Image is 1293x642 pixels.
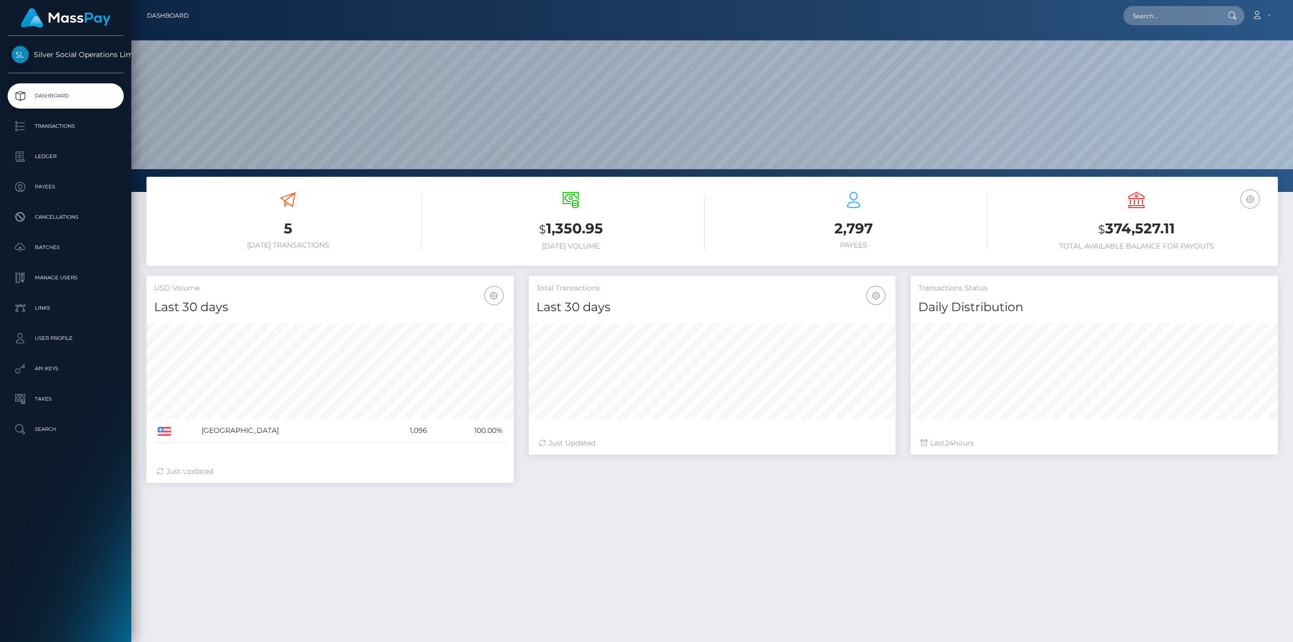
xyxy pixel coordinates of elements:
[12,210,120,225] p: Cancellations
[12,119,120,134] p: Transactions
[536,283,888,293] h5: Total Transactions
[720,219,987,238] h3: 2,797
[8,326,124,351] a: User Profile
[8,417,124,442] a: Search
[1098,222,1105,236] small: $
[154,219,422,238] h3: 5
[918,299,1270,316] h4: Daily Distribution
[12,179,120,194] p: Payees
[157,466,504,477] div: Just Updated
[8,144,124,169] a: Ledger
[918,283,1270,293] h5: Transactions Status
[12,301,120,316] p: Links
[154,299,506,316] h4: Last 30 days
[12,391,120,407] p: Taxes
[431,419,506,442] td: 100.00%
[12,88,120,104] p: Dashboard
[154,283,506,293] h5: USD Volume
[12,149,120,164] p: Ledger
[147,5,189,26] a: Dashboard
[539,222,546,236] small: $
[8,356,124,381] a: API Keys
[21,8,111,28] img: MassPay Logo
[8,205,124,230] a: Cancellations
[8,235,124,260] a: Batches
[158,427,171,436] img: US.png
[198,419,378,442] td: [GEOGRAPHIC_DATA]
[1003,219,1270,239] h3: 374,527.11
[154,241,422,250] h6: [DATE] Transactions
[12,331,120,346] p: User Profile
[8,265,124,290] a: Manage Users
[8,114,124,139] a: Transactions
[378,419,430,442] td: 1,096
[945,438,954,448] span: 24
[12,46,29,63] img: Silver Social Operations Limited
[12,240,120,255] p: Batches
[536,299,888,316] h4: Last 30 days
[437,242,705,251] h6: [DATE] Volume
[12,270,120,285] p: Manage Users
[921,438,1268,449] div: Last hours
[8,174,124,200] a: Payees
[8,83,124,109] a: Dashboard
[1003,242,1270,251] h6: Total Available Balance for Payouts
[437,219,705,239] h3: 1,350.95
[1123,6,1218,25] input: Search...
[12,361,120,376] p: API Keys
[12,422,120,437] p: Search
[8,295,124,321] a: Links
[8,386,124,412] a: Taxes
[8,50,124,59] span: Silver Social Operations Limited
[720,241,987,250] h6: Payees
[539,438,886,449] div: Just Updated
